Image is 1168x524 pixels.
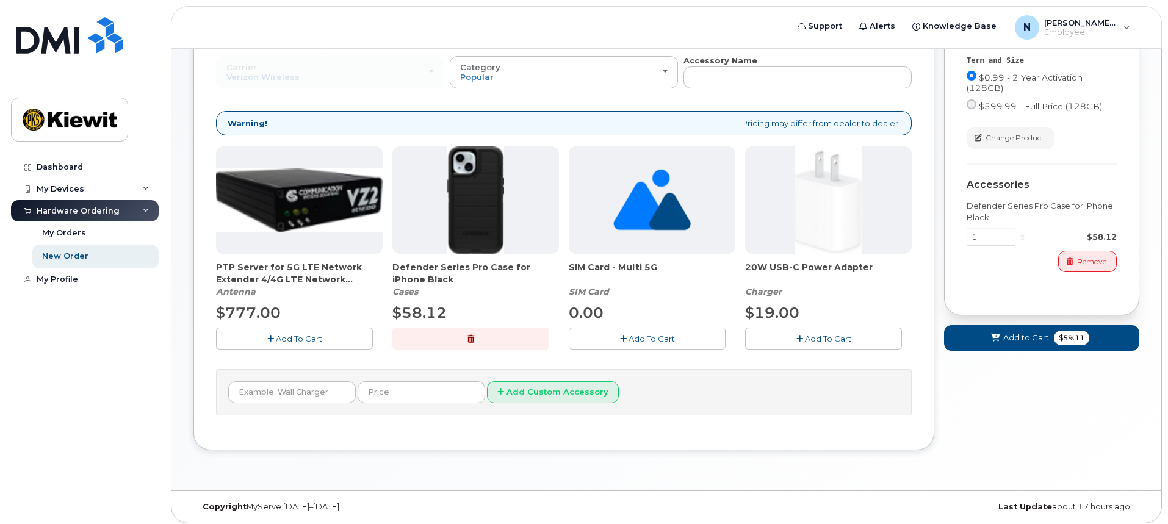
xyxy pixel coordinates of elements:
[967,200,1117,223] div: Defender Series Pro Case for iPhone Black
[1058,251,1117,272] button: Remove
[193,502,509,512] div: MyServe [DATE]–[DATE]
[569,261,735,298] div: SIM Card - Multi 5G
[216,168,383,232] img: Casa_Sysem.png
[613,146,691,254] img: no_image_found-2caef05468ed5679b831cfe6fc140e25e0c280774317ffc20a367ab7fd17291e.png
[967,56,1117,66] div: Term and Size
[228,381,356,403] input: Example: Wall Charger
[1077,256,1106,267] span: Remove
[460,72,494,82] span: Popular
[1003,332,1049,343] span: Add to Cart
[904,14,1005,38] a: Knowledge Base
[1044,27,1117,37] span: Employee
[870,20,895,32] span: Alerts
[216,261,383,285] span: PTP Server for 5G LTE Network Extender 4/4G LTE Network Extender 3
[276,334,322,343] span: Add To Cart
[789,14,851,38] a: Support
[986,132,1044,143] span: Change Product
[569,261,735,285] span: SIM Card - Multi 5G
[358,381,485,403] input: Price
[1023,20,1031,35] span: N
[487,381,619,404] button: Add Custom Accessory
[967,179,1117,190] div: Accessories
[216,286,256,297] em: Antenna
[392,286,418,297] em: Cases
[569,286,609,297] em: SIM Card
[824,502,1139,512] div: about 17 hours ago
[629,334,675,343] span: Add To Cart
[967,73,1083,93] span: $0.99 - 2 Year Activation (128GB)
[808,20,842,32] span: Support
[216,328,373,349] button: Add To Cart
[228,118,267,129] strong: Warning!
[203,502,247,511] strong: Copyright
[447,146,505,254] img: defenderiphone14.png
[805,334,851,343] span: Add To Cart
[745,304,799,321] span: $19.00
[569,304,604,321] span: 0.00
[450,56,678,88] button: Category Popular
[745,286,782,297] em: Charger
[1044,18,1117,27] span: [PERSON_NAME].[PERSON_NAME]
[967,127,1054,149] button: Change Product
[979,101,1102,111] span: $599.99 - Full Price (128GB)
[923,20,997,32] span: Knowledge Base
[216,304,281,321] span: $777.00
[460,62,500,72] span: Category
[967,99,976,109] input: $599.99 - Full Price (128GB)
[1115,471,1159,515] iframe: Messenger Launcher
[745,261,912,298] div: 20W USB-C Power Adapter
[1006,15,1139,40] div: Nancy.Bilek
[1015,231,1029,243] div: x
[683,56,757,65] strong: Accessory Name
[569,328,726,349] button: Add To Cart
[998,502,1052,511] strong: Last Update
[1029,231,1117,243] div: $58.12
[745,328,902,349] button: Add To Cart
[216,111,912,136] div: Pricing may differ from dealer to dealer!
[392,261,559,285] span: Defender Series Pro Case for iPhone Black
[1054,331,1089,345] span: $59.11
[967,71,976,81] input: $0.99 - 2 Year Activation (128GB)
[392,304,447,321] span: $58.12
[795,146,862,254] img: apple20w.jpg
[216,261,383,298] div: PTP Server for 5G LTE Network Extender 4/4G LTE Network Extender 3
[944,325,1139,350] button: Add to Cart $59.11
[745,261,912,285] span: 20W USB-C Power Adapter
[851,14,904,38] a: Alerts
[392,261,559,298] div: Defender Series Pro Case for iPhone Black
